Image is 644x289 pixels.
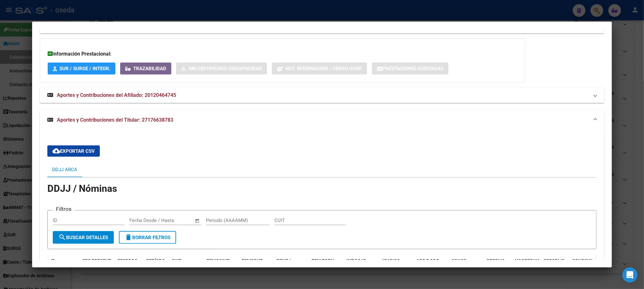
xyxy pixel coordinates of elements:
[40,88,604,103] mat-expansion-panel-header: Aportes y Contribuciones del Afiliado: 20120464745
[277,259,305,271] span: REM5 (no remunerativa)
[570,254,598,275] datatable-header-cell: CONDCUIL
[416,259,439,264] span: APO B SOC
[161,218,192,223] input: Fecha fin
[58,235,108,240] span: Buscar Detalles
[52,148,95,154] span: Exportar CSV
[194,217,201,225] button: Open calendar
[381,259,400,264] span: APADIOS
[52,147,60,155] mat-icon: cloud_download
[451,259,467,264] span: CONOS
[125,233,132,241] mat-icon: delete
[133,66,166,72] span: Trazabilidad
[51,259,55,264] span: ID
[57,117,173,123] span: Aportes y Contribuciones del Titular: 27176638783
[59,66,110,72] span: SUR / SURGE / INTEGR.
[53,205,75,212] h3: Filtros
[120,63,171,74] button: Trazabilidad
[242,259,263,271] span: REMCONT (rem8)
[309,254,344,275] datatable-header-cell: REM TOTAL
[146,259,165,264] span: PERÍODO
[414,254,449,275] datatable-header-cell: APO B SOC
[52,166,77,173] div: DDJJ ARCA
[541,254,570,275] datatable-header-cell: SECOBLIG
[449,254,484,275] datatable-header-cell: CONOS
[572,259,594,264] span: CONDCUIL
[48,254,80,275] datatable-header-cell: ID
[544,259,565,264] span: SECOBLIG
[515,259,539,264] span: NOGRPFAM
[204,254,239,275] datatable-header-cell: REMOSIMP (rem4)
[188,66,262,72] span: Sin Certificado Discapacidad
[40,110,604,130] mat-expansion-panel-header: Aportes y Contribuciones del Titular: 27176638783
[118,259,137,264] span: FECPROC
[312,259,336,264] span: REM TOTAL
[512,254,541,275] datatable-header-cell: NOGRPFAM
[172,259,182,264] span: CUIT
[346,259,366,264] span: IMPOSAD
[382,66,443,72] span: Prestaciones Auditadas
[119,231,176,244] button: Borrar Filtros
[83,259,111,264] span: FEC PRESENT
[239,254,274,275] datatable-header-cell: REMCONT (rem8)
[274,254,309,275] datatable-header-cell: REM5 (no remunerativa)
[80,254,115,275] datatable-header-cell: FEC PRESENT
[207,259,230,271] span: REMOSIMP (rem4)
[379,254,414,275] datatable-header-cell: APADIOS
[272,63,367,74] button: Not. Internacion / Censo Hosp.
[53,231,114,244] button: Buscar Detalles
[125,235,170,240] span: Borrar Filtros
[484,254,512,275] datatable-header-cell: GRPFAM
[144,254,169,275] datatable-header-cell: PERÍODO
[622,267,638,283] div: Open Intercom Messenger
[486,259,504,264] span: GRPFAM
[344,254,379,275] datatable-header-cell: IMPOSAD
[48,50,517,58] h3: Información Prestacional:
[285,66,362,72] span: Not. Internacion / Censo Hosp.
[129,218,155,223] input: Fecha inicio
[47,145,100,157] button: Exportar CSV
[115,254,144,275] datatable-header-cell: FECPROC
[372,63,449,74] button: Prestaciones Auditadas
[176,63,267,74] button: Sin Certificado Discapacidad
[169,254,204,275] datatable-header-cell: CUIT
[58,233,66,241] mat-icon: search
[47,183,117,194] span: DDJJ / Nóminas
[57,92,176,98] span: Aportes y Contribuciones del Afiliado: 20120464745
[48,63,115,74] button: SUR / SURGE / INTEGR.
